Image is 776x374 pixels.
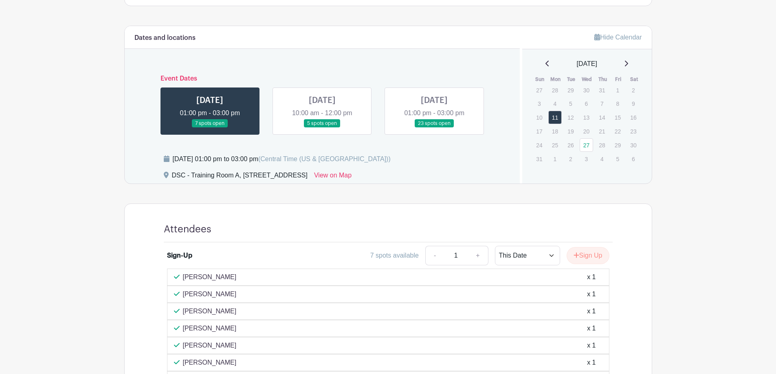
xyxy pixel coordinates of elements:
h6: Dates and locations [134,34,196,42]
p: 20 [580,125,593,138]
p: 7 [595,97,609,110]
th: Thu [595,75,611,83]
p: [PERSON_NAME] [183,358,237,367]
p: 31 [532,153,546,165]
p: [PERSON_NAME] [183,324,237,333]
th: Fri [611,75,627,83]
th: Mon [548,75,564,83]
th: Tue [563,75,579,83]
p: 28 [548,84,562,96]
p: [PERSON_NAME] [183,341,237,350]
a: - [425,246,444,265]
p: 31 [595,84,609,96]
span: (Central Time (US & [GEOGRAPHIC_DATA])) [258,155,391,162]
div: x 1 [587,324,596,333]
h6: Event Dates [154,75,491,83]
p: 6 [580,97,593,110]
div: 7 spots available [370,251,419,260]
div: x 1 [587,358,596,367]
p: 17 [532,125,546,138]
p: 23 [627,125,640,138]
p: 4 [595,153,609,165]
button: Sign Up [567,247,609,264]
p: 3 [580,153,593,165]
p: 21 [595,125,609,138]
div: x 1 [587,272,596,282]
p: 30 [580,84,593,96]
p: 2 [564,153,577,165]
a: + [468,246,488,265]
div: x 1 [587,306,596,316]
p: 22 [611,125,624,138]
p: 29 [564,84,577,96]
div: Sign-Up [167,251,192,260]
p: 3 [532,97,546,110]
p: 27 [532,84,546,96]
p: 6 [627,153,640,165]
div: x 1 [587,341,596,350]
p: 1 [548,153,562,165]
th: Wed [579,75,595,83]
a: 11 [548,111,562,124]
div: DSC - Training Room A, [STREET_ADDRESS] [172,171,308,184]
h4: Attendees [164,223,211,235]
p: 26 [564,139,577,151]
p: 24 [532,139,546,151]
p: 2 [627,84,640,96]
p: 19 [564,125,577,138]
a: Hide Calendar [594,34,642,41]
th: Sat [626,75,642,83]
p: 9 [627,97,640,110]
p: [PERSON_NAME] [183,289,237,299]
th: Sun [532,75,548,83]
p: 12 [564,111,577,124]
a: 27 [580,138,593,152]
p: 1 [611,84,624,96]
p: 5 [564,97,577,110]
p: 25 [548,139,562,151]
p: 18 [548,125,562,138]
p: 28 [595,139,609,151]
p: 8 [611,97,624,110]
p: 16 [627,111,640,124]
p: [PERSON_NAME] [183,306,237,316]
p: 4 [548,97,562,110]
p: 5 [611,153,624,165]
p: 13 [580,111,593,124]
div: [DATE] 01:00 pm to 03:00 pm [173,154,391,164]
p: 14 [595,111,609,124]
a: View on Map [314,171,352,184]
p: [PERSON_NAME] [183,272,237,282]
p: 30 [627,139,640,151]
p: 10 [532,111,546,124]
p: 29 [611,139,624,151]
span: [DATE] [577,59,597,69]
p: 15 [611,111,624,124]
div: x 1 [587,289,596,299]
